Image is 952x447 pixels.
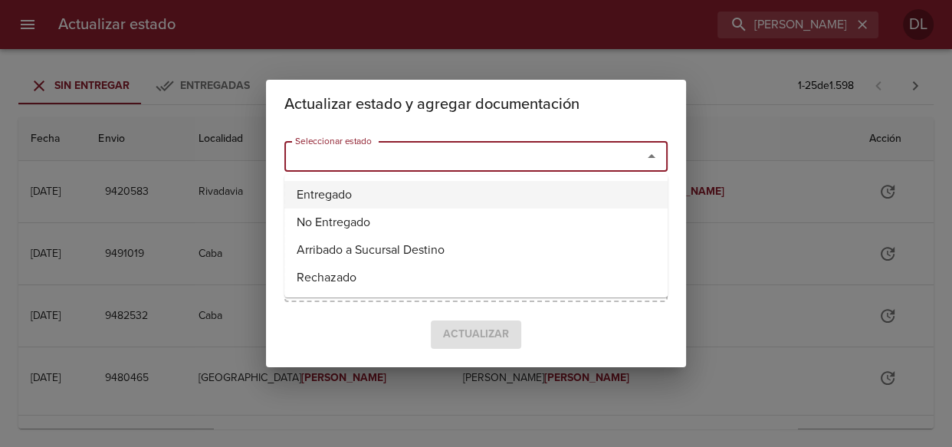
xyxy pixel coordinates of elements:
li: Rechazado [284,264,668,291]
li: Arribado a Sucursal Destino [284,236,668,264]
li: No Entregado [284,209,668,236]
button: Close [641,146,662,167]
li: Entregado [284,181,668,209]
h2: Actualizar estado y agregar documentación [284,92,668,117]
span: Seleccione un estado para confirmar [431,320,521,349]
